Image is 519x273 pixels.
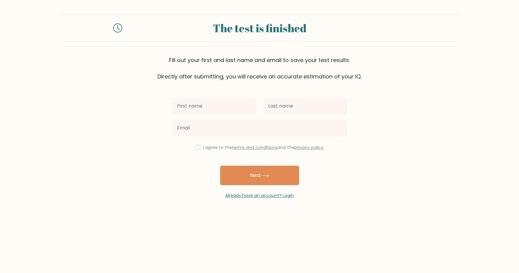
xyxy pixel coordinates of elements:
label: I agree to the and the [203,144,324,150]
input: First name [172,98,256,115]
a: privacy policy [294,144,324,150]
div: Fill out your first and last name and email to save your test results. Directly after submitting,... [59,56,460,81]
a: Already have an account? Login [225,192,294,199]
button: Next [220,166,299,185]
a: terms and conditions [232,144,278,150]
div: The test is finished [130,20,390,36]
input: Email [172,119,347,136]
input: Last name [263,98,347,115]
